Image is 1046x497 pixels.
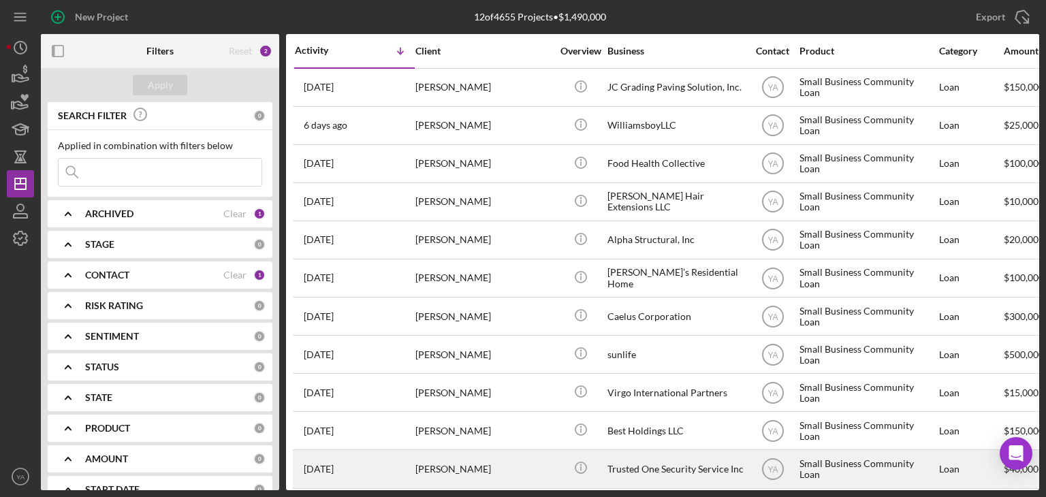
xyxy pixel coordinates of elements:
[304,234,334,245] time: 2025-08-12 08:13
[607,374,744,411] div: Virgo International Partners
[607,413,744,449] div: Best Holdings LLC
[799,222,936,258] div: Small Business Community Loan
[799,260,936,296] div: Small Business Community Loan
[253,453,266,465] div: 0
[962,3,1039,31] button: Export
[253,391,266,404] div: 0
[253,300,266,312] div: 0
[767,465,778,475] text: YA
[85,392,112,403] b: STATE
[799,374,936,411] div: Small Business Community Loan
[415,222,552,258] div: [PERSON_NAME]
[607,69,744,106] div: JC Grading Paving Solution, Inc.
[253,330,266,342] div: 0
[1000,437,1032,470] div: Open Intercom Messenger
[799,146,936,182] div: Small Business Community Loan
[607,146,744,182] div: Food Health Collective
[767,83,778,93] text: YA
[939,336,1002,372] div: Loan
[41,3,142,31] button: New Project
[16,473,25,481] text: YA
[799,108,936,144] div: Small Business Community Loan
[304,426,334,436] time: 2025-07-17 22:11
[75,3,128,31] div: New Project
[229,46,252,57] div: Reset
[607,222,744,258] div: Alpha Structural, Inc
[85,362,119,372] b: STATUS
[474,12,606,22] div: 12 of 4655 Projects • $1,490,000
[295,45,355,56] div: Activity
[939,260,1002,296] div: Loan
[304,82,334,93] time: 2025-08-20 17:10
[259,44,272,58] div: 2
[85,453,128,464] b: AMOUNT
[7,463,34,490] button: YA
[304,272,334,283] time: 2025-08-11 22:22
[58,110,127,121] b: SEARCH FILTER
[415,298,552,334] div: [PERSON_NAME]
[799,184,936,220] div: Small Business Community Loan
[148,75,173,95] div: Apply
[415,69,552,106] div: [PERSON_NAME]
[415,260,552,296] div: [PERSON_NAME]
[799,336,936,372] div: Small Business Community Loan
[939,222,1002,258] div: Loan
[253,110,266,122] div: 0
[939,146,1002,182] div: Loan
[253,269,266,281] div: 1
[253,361,266,373] div: 0
[976,3,1005,31] div: Export
[415,413,552,449] div: [PERSON_NAME]
[85,484,140,495] b: START DATE
[607,451,744,487] div: Trusted One Security Service Inc
[133,75,187,95] button: Apply
[253,238,266,251] div: 0
[85,239,114,250] b: STAGE
[939,46,1002,57] div: Category
[799,298,936,334] div: Small Business Community Loan
[767,236,778,245] text: YA
[767,426,778,436] text: YA
[767,121,778,131] text: YA
[223,208,247,219] div: Clear
[767,197,778,207] text: YA
[415,108,552,144] div: [PERSON_NAME]
[304,464,334,475] time: 2025-07-16 20:01
[304,311,334,322] time: 2025-08-11 05:37
[939,184,1002,220] div: Loan
[223,270,247,280] div: Clear
[85,423,130,434] b: PRODUCT
[146,46,174,57] b: Filters
[799,69,936,106] div: Small Business Community Loan
[85,331,139,342] b: SENTIMENT
[607,298,744,334] div: Caelus Corporation
[767,159,778,169] text: YA
[304,196,334,207] time: 2025-08-14 16:58
[304,120,347,131] time: 2025-08-16 08:52
[607,46,744,57] div: Business
[304,349,334,360] time: 2025-08-07 04:44
[607,336,744,372] div: sunlife
[253,208,266,220] div: 1
[85,208,133,219] b: ARCHIVED
[939,298,1002,334] div: Loan
[799,46,936,57] div: Product
[304,387,334,398] time: 2025-07-21 05:48
[415,374,552,411] div: [PERSON_NAME]
[85,270,129,280] b: CONTACT
[767,312,778,321] text: YA
[939,413,1002,449] div: Loan
[415,336,552,372] div: [PERSON_NAME]
[939,451,1002,487] div: Loan
[555,46,606,57] div: Overview
[799,451,936,487] div: Small Business Community Loan
[58,140,262,151] div: Applied in combination with filters below
[607,184,744,220] div: [PERSON_NAME] Hair Extensions LLC
[939,108,1002,144] div: Loan
[253,483,266,496] div: 0
[85,300,143,311] b: RISK RATING
[939,69,1002,106] div: Loan
[304,158,334,169] time: 2025-08-15 18:37
[939,374,1002,411] div: Loan
[415,146,552,182] div: [PERSON_NAME]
